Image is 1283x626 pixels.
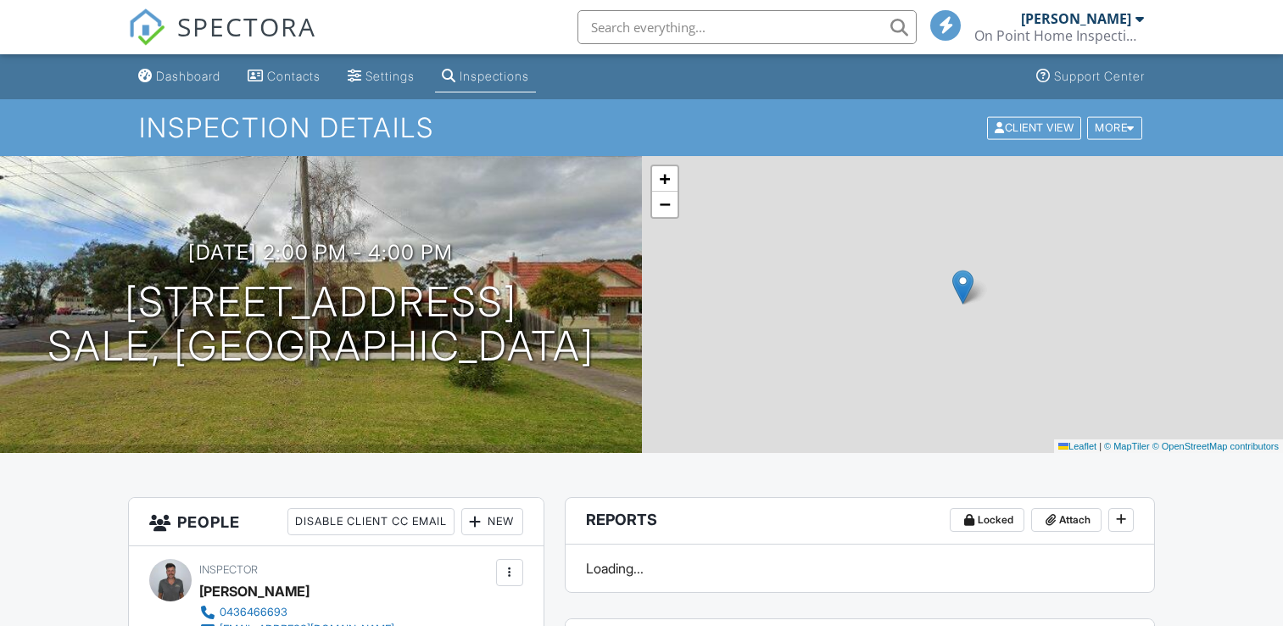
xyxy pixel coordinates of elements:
[1058,441,1096,451] a: Leaflet
[188,241,453,264] h3: [DATE] 2:00 pm - 4:00 pm
[652,192,678,217] a: Zoom out
[341,61,421,92] a: Settings
[199,604,394,621] a: 0436466693
[659,168,670,189] span: +
[139,113,1144,143] h1: Inspection Details
[241,61,327,92] a: Contacts
[659,193,670,215] span: −
[1054,69,1145,83] div: Support Center
[1021,10,1131,27] div: [PERSON_NAME]
[1099,441,1102,451] span: |
[1029,61,1152,92] a: Support Center
[987,116,1081,139] div: Client View
[128,23,316,59] a: SPECTORA
[129,498,543,546] h3: People
[460,69,529,83] div: Inspections
[974,27,1144,44] div: On Point Home Inspections
[1152,441,1279,451] a: © OpenStreetMap contributors
[199,563,258,576] span: Inspector
[985,120,1085,133] a: Client View
[220,606,287,619] div: 0436466693
[177,8,316,44] span: SPECTORA
[652,166,678,192] a: Zoom in
[128,8,165,46] img: The Best Home Inspection Software - Spectora
[365,69,415,83] div: Settings
[199,578,310,604] div: [PERSON_NAME]
[131,61,227,92] a: Dashboard
[287,508,455,535] div: Disable Client CC Email
[461,508,523,535] div: New
[577,10,917,44] input: Search everything...
[267,69,321,83] div: Contacts
[435,61,536,92] a: Inspections
[47,280,594,370] h1: [STREET_ADDRESS] Sale, [GEOGRAPHIC_DATA]
[952,270,973,305] img: Marker
[156,69,220,83] div: Dashboard
[1104,441,1150,451] a: © MapTiler
[1087,116,1142,139] div: More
